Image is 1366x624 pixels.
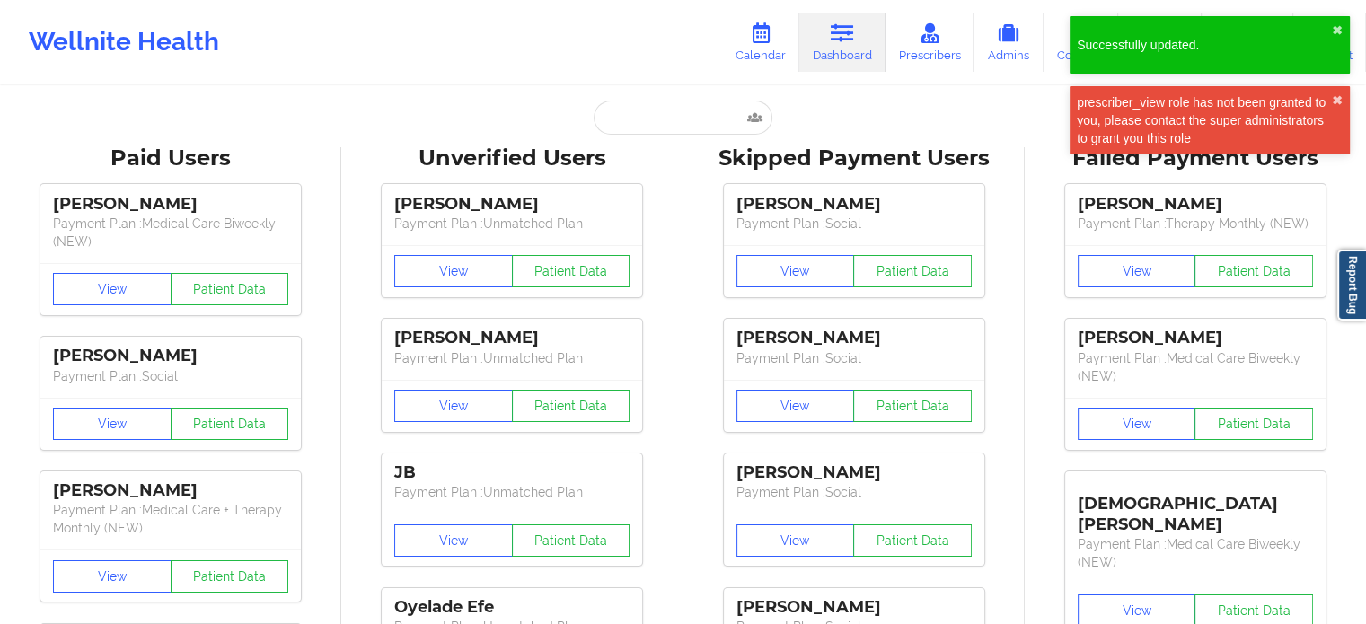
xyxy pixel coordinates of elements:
[53,346,288,366] div: [PERSON_NAME]
[394,483,630,501] p: Payment Plan : Unmatched Plan
[736,349,972,367] p: Payment Plan : Social
[354,145,670,172] div: Unverified Users
[1078,328,1313,348] div: [PERSON_NAME]
[886,13,974,72] a: Prescribers
[1194,255,1313,287] button: Patient Data
[974,13,1044,72] a: Admins
[1078,408,1196,440] button: View
[1078,255,1196,287] button: View
[736,462,972,483] div: [PERSON_NAME]
[1078,194,1313,215] div: [PERSON_NAME]
[1044,13,1118,72] a: Coaches
[696,145,1012,172] div: Skipped Payment Users
[512,390,630,422] button: Patient Data
[1194,408,1313,440] button: Patient Data
[1077,93,1332,147] div: prescriber_view role has not been granted to you, please contact the super administrators to gran...
[736,597,972,618] div: [PERSON_NAME]
[799,13,886,72] a: Dashboard
[1037,145,1353,172] div: Failed Payment Users
[736,390,855,422] button: View
[53,408,172,440] button: View
[736,524,855,557] button: View
[53,367,288,385] p: Payment Plan : Social
[53,273,172,305] button: View
[1332,93,1343,108] button: close
[394,215,630,233] p: Payment Plan : Unmatched Plan
[394,255,513,287] button: View
[394,597,630,618] div: Oyelade Efe
[512,524,630,557] button: Patient Data
[1332,23,1343,38] button: close
[394,349,630,367] p: Payment Plan : Unmatched Plan
[853,255,972,287] button: Patient Data
[853,524,972,557] button: Patient Data
[853,390,972,422] button: Patient Data
[736,328,972,348] div: [PERSON_NAME]
[53,215,288,250] p: Payment Plan : Medical Care Biweekly (NEW)
[736,215,972,233] p: Payment Plan : Social
[1078,480,1313,535] div: [DEMOGRAPHIC_DATA][PERSON_NAME]
[394,328,630,348] div: [PERSON_NAME]
[53,480,288,501] div: [PERSON_NAME]
[722,13,799,72] a: Calendar
[1078,349,1313,385] p: Payment Plan : Medical Care Biweekly (NEW)
[1078,215,1313,233] p: Payment Plan : Therapy Monthly (NEW)
[394,390,513,422] button: View
[13,145,329,172] div: Paid Users
[171,560,289,593] button: Patient Data
[1077,36,1332,54] div: Successfully updated.
[394,194,630,215] div: [PERSON_NAME]
[394,462,630,483] div: JB
[394,524,513,557] button: View
[53,194,288,215] div: [PERSON_NAME]
[171,273,289,305] button: Patient Data
[736,483,972,501] p: Payment Plan : Social
[53,560,172,593] button: View
[53,501,288,537] p: Payment Plan : Medical Care + Therapy Monthly (NEW)
[736,194,972,215] div: [PERSON_NAME]
[171,408,289,440] button: Patient Data
[1337,250,1366,321] a: Report Bug
[1078,535,1313,571] p: Payment Plan : Medical Care Biweekly (NEW)
[512,255,630,287] button: Patient Data
[736,255,855,287] button: View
